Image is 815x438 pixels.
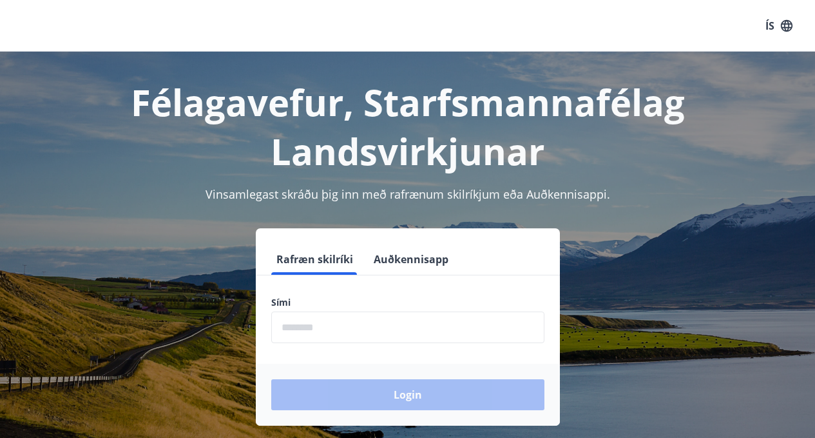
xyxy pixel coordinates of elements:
[758,14,800,37] button: ÍS
[271,296,544,309] label: Sími
[206,186,610,202] span: Vinsamlegast skráðu þig inn með rafrænum skilríkjum eða Auðkennisappi.
[271,244,358,275] button: Rafræn skilríki
[369,244,454,275] button: Auðkennisapp
[15,77,800,175] h1: Félagavefur, Starfsmannafélag Landsvirkjunar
